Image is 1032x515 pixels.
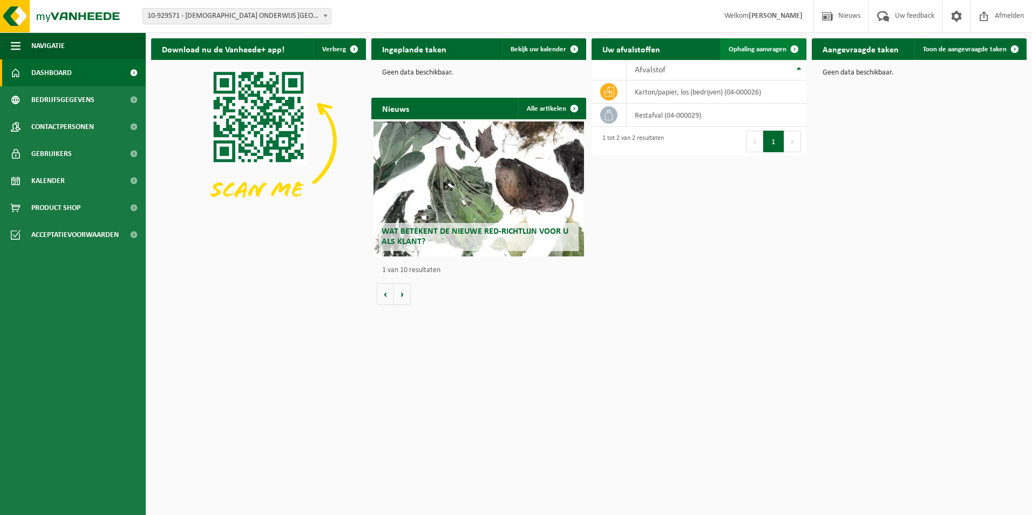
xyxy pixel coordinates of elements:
[382,267,581,274] p: 1 van 10 resultaten
[518,98,585,119] a: Alle artikelen
[31,59,72,86] span: Dashboard
[31,32,65,59] span: Navigatie
[31,113,94,140] span: Contactpersonen
[371,98,420,119] h2: Nieuws
[142,8,331,24] span: 10-929571 - KATHOLIEK ONDERWIJS SINT-MICHIEL VZW AGNETENCOLLEGE - PEER
[31,221,119,248] span: Acceptatievoorwaarden
[823,69,1016,77] p: Geen data beschikbaar.
[746,131,763,152] button: Previous
[720,38,805,60] a: Ophaling aanvragen
[749,12,803,20] strong: [PERSON_NAME]
[151,60,366,221] img: Download de VHEPlus App
[314,38,365,60] button: Verberg
[812,38,909,59] h2: Aangevraagde taken
[382,227,568,246] span: Wat betekent de nieuwe RED-richtlijn voor u als klant?
[371,38,457,59] h2: Ingeplande taken
[592,38,671,59] h2: Uw afvalstoffen
[914,38,1026,60] a: Toon de aangevraagde taken
[627,80,806,104] td: karton/papier, los (bedrijven) (04-000026)
[394,283,411,305] button: Volgende
[377,283,394,305] button: Vorige
[31,86,94,113] span: Bedrijfsgegevens
[322,46,346,53] span: Verberg
[31,140,72,167] span: Gebruikers
[382,69,575,77] p: Geen data beschikbaar.
[31,167,65,194] span: Kalender
[635,66,666,74] span: Afvalstof
[511,46,566,53] span: Bekijk uw kalender
[763,131,784,152] button: 1
[374,121,584,256] a: Wat betekent de nieuwe RED-richtlijn voor u als klant?
[143,9,331,24] span: 10-929571 - KATHOLIEK ONDERWIJS SINT-MICHIEL VZW AGNETENCOLLEGE - PEER
[151,38,295,59] h2: Download nu de Vanheede+ app!
[597,130,664,153] div: 1 tot 2 van 2 resultaten
[502,38,585,60] a: Bekijk uw kalender
[923,46,1007,53] span: Toon de aangevraagde taken
[729,46,786,53] span: Ophaling aanvragen
[627,104,806,127] td: restafval (04-000029)
[784,131,801,152] button: Next
[31,194,80,221] span: Product Shop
